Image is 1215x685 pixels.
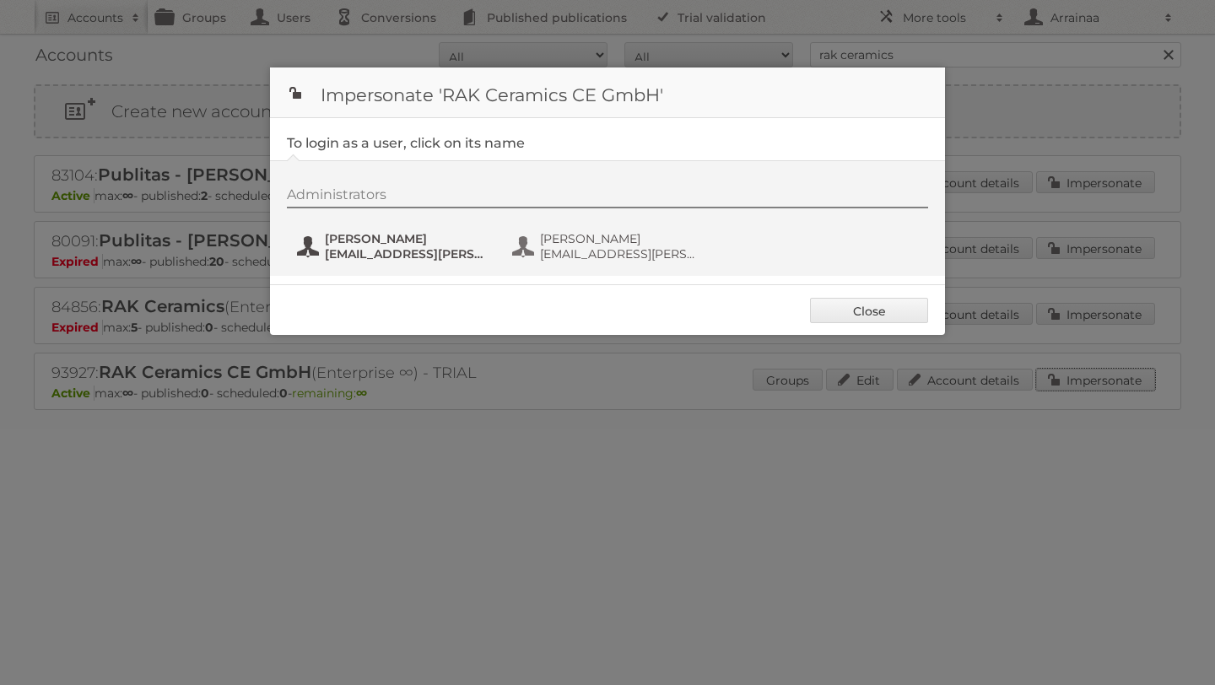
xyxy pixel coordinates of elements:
button: [PERSON_NAME] [EMAIL_ADDRESS][PERSON_NAME][DOMAIN_NAME] [510,229,709,263]
button: [PERSON_NAME] [EMAIL_ADDRESS][PERSON_NAME][DOMAIN_NAME] [295,229,494,263]
span: [PERSON_NAME] [325,231,489,246]
span: [PERSON_NAME] [540,231,704,246]
div: Administrators [287,186,928,208]
span: [EMAIL_ADDRESS][PERSON_NAME][DOMAIN_NAME] [325,246,489,262]
h1: Impersonate 'RAK Ceramics CE GmbH' [270,67,945,118]
legend: To login as a user, click on its name [287,135,525,151]
a: Close [810,298,928,323]
span: [EMAIL_ADDRESS][PERSON_NAME][DOMAIN_NAME] [540,246,704,262]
